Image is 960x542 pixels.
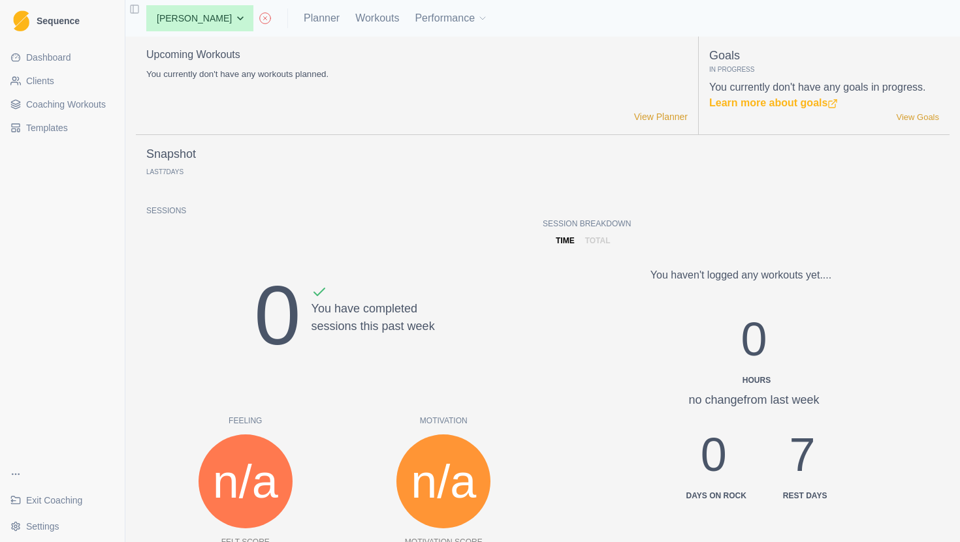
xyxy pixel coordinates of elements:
[556,235,575,247] p: time
[26,494,82,507] span: Exit Coaching
[5,5,120,37] a: LogoSequence
[26,51,71,64] span: Dashboard
[665,391,843,409] div: no change from last week
[709,97,838,108] a: Learn more about goals
[213,446,278,517] span: n/a
[896,111,939,124] a: View Goals
[778,419,827,502] div: 7
[5,47,120,68] a: Dashboard
[634,110,688,124] a: View Planner
[146,168,184,175] p: Last Days
[411,446,476,517] span: n/a
[686,490,746,502] div: Days on Rock
[304,10,340,26] a: Planner
[26,121,68,134] span: Templates
[13,10,29,32] img: Logo
[26,74,54,87] span: Clients
[254,253,300,378] div: 0
[163,168,167,175] span: 7
[355,10,399,26] a: Workouts
[312,284,435,378] div: You have completed sessions this past week
[146,145,196,163] p: Snapshot
[681,419,746,502] div: 0
[26,98,106,111] span: Coaching Workouts
[665,304,843,386] div: 0
[5,70,120,91] a: Clients
[709,80,939,111] p: You currently don't have any goals in progress.
[671,374,843,386] div: Hours
[709,47,939,65] p: Goals
[585,235,611,247] p: total
[146,415,345,427] p: Feeling
[543,218,939,230] p: Session Breakdown
[5,94,120,115] a: Coaching Workouts
[146,47,688,63] p: Upcoming Workouts
[709,65,939,74] p: In Progress
[783,490,827,502] div: Rest days
[146,205,543,217] p: Sessions
[650,267,831,283] p: You haven't logged any workouts yet....
[5,490,120,511] a: Exit Coaching
[146,68,688,81] p: You currently don't have any workouts planned.
[5,516,120,537] button: Settings
[5,117,120,138] a: Templates
[415,5,488,31] button: Performance
[345,415,543,427] p: Motivation
[37,16,80,25] span: Sequence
